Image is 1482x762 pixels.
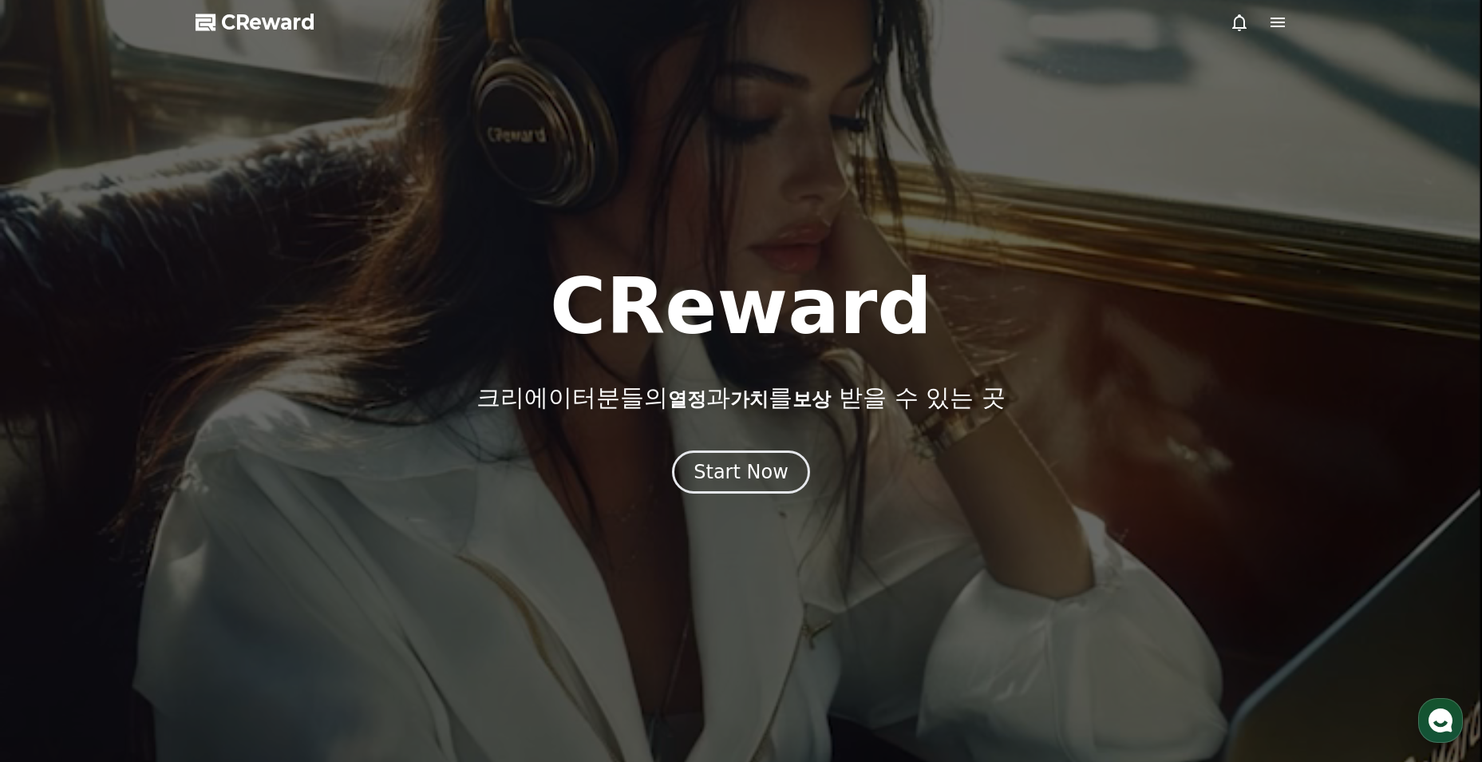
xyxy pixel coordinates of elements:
[668,388,706,411] span: 열정
[672,450,810,494] button: Start Now
[730,388,769,411] span: 가치
[196,10,315,35] a: CReward
[221,10,315,35] span: CReward
[792,388,831,411] span: 보상
[476,383,1005,412] p: 크리에이터분들의 과 를 받을 수 있는 곳
[672,466,810,482] a: Start Now
[550,268,932,345] h1: CReward
[694,459,788,485] div: Start Now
